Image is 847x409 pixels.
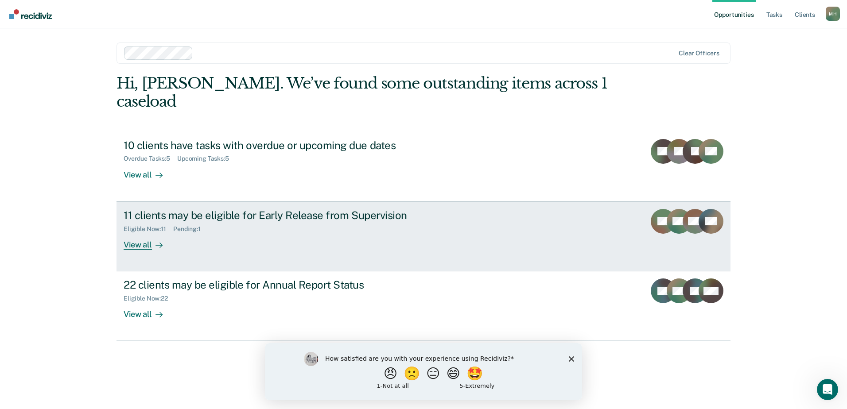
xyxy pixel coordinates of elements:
[177,155,236,162] div: Upcoming Tasks : 5
[117,201,730,271] a: 11 clients may be eligible for Early Release from SupervisionEligible Now:11Pending:1View all
[124,232,173,250] div: View all
[124,209,435,222] div: 11 clients may be eligible for Early Release from Supervision
[124,155,177,162] div: Overdue Tasks : 5
[117,271,730,341] a: 22 clients may be eligible for Annual Report StatusEligible Now:22View all
[124,295,175,302] div: Eligible Now : 22
[826,7,840,21] div: M H
[173,225,208,233] div: Pending : 1
[124,139,435,152] div: 10 clients have tasks with overdue or upcoming due dates
[679,50,719,57] div: Clear officers
[9,9,52,19] img: Recidiviz
[124,162,173,180] div: View all
[117,132,730,201] a: 10 clients have tasks with overdue or upcoming due datesOverdue Tasks:5Upcoming Tasks:5View all
[124,225,173,233] div: Eligible Now : 11
[124,302,173,320] div: View all
[124,278,435,291] div: 22 clients may be eligible for Annual Report Status
[265,343,582,400] iframe: Survey by Kim from Recidiviz
[826,7,840,21] button: Profile dropdown button
[817,379,838,400] iframe: Intercom live chat
[117,74,608,111] div: Hi, [PERSON_NAME]. We’ve found some outstanding items across 1 caseload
